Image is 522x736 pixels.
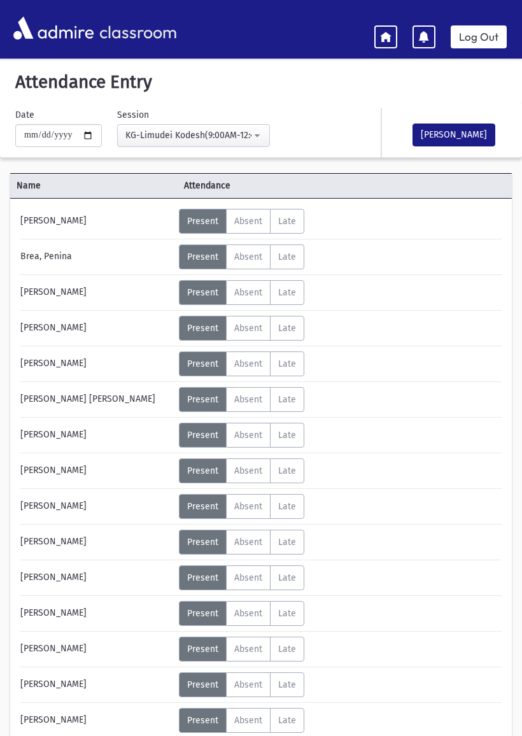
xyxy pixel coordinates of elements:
[15,108,34,122] label: Date
[187,501,218,512] span: Present
[187,537,218,548] span: Present
[187,572,218,583] span: Present
[278,679,296,690] span: Late
[278,537,296,548] span: Late
[10,13,97,43] img: AdmirePro
[14,316,179,341] div: [PERSON_NAME]
[179,423,304,448] div: AttTypes
[187,465,218,476] span: Present
[187,394,218,405] span: Present
[14,637,179,662] div: [PERSON_NAME]
[234,430,262,441] span: Absent
[179,387,304,412] div: AttTypes
[179,351,304,376] div: AttTypes
[179,244,304,269] div: AttTypes
[179,601,304,626] div: AttTypes
[278,644,296,655] span: Late
[14,387,179,412] div: [PERSON_NAME] [PERSON_NAME]
[187,251,218,262] span: Present
[234,287,262,298] span: Absent
[179,209,304,234] div: AttTypes
[179,458,304,483] div: AttTypes
[451,25,507,48] a: Log Out
[278,251,296,262] span: Late
[179,565,304,590] div: AttTypes
[234,501,262,512] span: Absent
[179,494,304,519] div: AttTypes
[234,465,262,476] span: Absent
[187,323,218,334] span: Present
[278,465,296,476] span: Late
[234,394,262,405] span: Absent
[187,287,218,298] span: Present
[14,708,179,733] div: [PERSON_NAME]
[97,11,177,45] span: classroom
[187,679,218,690] span: Present
[234,216,262,227] span: Absent
[179,530,304,555] div: AttTypes
[278,287,296,298] span: Late
[14,601,179,626] div: [PERSON_NAME]
[14,244,179,269] div: Brea, Penina
[234,323,262,334] span: Absent
[14,672,179,697] div: [PERSON_NAME]
[187,608,218,619] span: Present
[179,280,304,305] div: AttTypes
[278,216,296,227] span: Late
[178,179,470,192] span: Attendance
[187,644,218,655] span: Present
[14,423,179,448] div: [PERSON_NAME]
[117,108,149,122] label: Session
[14,458,179,483] div: [PERSON_NAME]
[10,179,178,192] span: Name
[278,394,296,405] span: Late
[14,494,179,519] div: [PERSON_NAME]
[179,637,304,662] div: AttTypes
[278,323,296,334] span: Late
[14,209,179,234] div: [PERSON_NAME]
[179,672,304,697] div: AttTypes
[117,124,270,147] button: KG-Limudei Kodesh(9:00AM-12:45PM)
[187,430,218,441] span: Present
[278,572,296,583] span: Late
[234,251,262,262] span: Absent
[10,71,512,93] h5: Attendance Entry
[234,537,262,548] span: Absent
[187,216,218,227] span: Present
[278,501,296,512] span: Late
[14,280,179,305] div: [PERSON_NAME]
[14,530,179,555] div: [PERSON_NAME]
[125,129,251,142] div: KG-Limudei Kodesh(9:00AM-12:45PM)
[14,565,179,590] div: [PERSON_NAME]
[413,124,495,146] button: [PERSON_NAME]
[278,430,296,441] span: Late
[234,608,262,619] span: Absent
[234,644,262,655] span: Absent
[234,572,262,583] span: Absent
[179,316,304,341] div: AttTypes
[234,679,262,690] span: Absent
[14,351,179,376] div: [PERSON_NAME]
[234,358,262,369] span: Absent
[278,358,296,369] span: Late
[278,608,296,619] span: Late
[187,358,218,369] span: Present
